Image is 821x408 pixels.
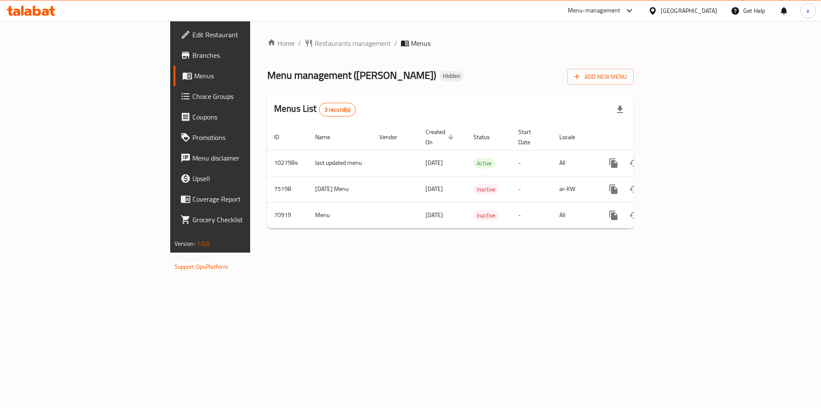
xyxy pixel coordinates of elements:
[315,38,391,48] span: Restaurants management
[174,209,307,230] a: Grocery Checklist
[567,69,634,85] button: Add New Menu
[574,71,627,82] span: Add New Menu
[194,71,301,81] span: Menus
[174,66,307,86] a: Menus
[174,24,307,45] a: Edit Restaurant
[425,157,443,168] span: [DATE]
[624,205,644,226] button: Change Status
[379,132,408,142] span: Vendor
[308,176,372,202] td: [DATE] Menu
[192,50,301,60] span: Branches
[174,238,195,249] span: Version:
[425,183,443,194] span: [DATE]
[267,124,692,229] table: enhanced table
[661,6,717,15] div: [GEOGRAPHIC_DATA]
[394,38,397,48] li: /
[174,168,307,189] a: Upsell
[308,202,372,228] td: Menu
[511,150,552,176] td: -
[511,176,552,202] td: -
[174,86,307,107] a: Choice Groups
[267,38,634,48] nav: breadcrumb
[308,150,372,176] td: last updated menu
[806,6,809,15] span: e
[174,45,307,66] a: Branches
[192,30,301,40] span: Edit Restaurant
[315,132,341,142] span: Name
[518,127,542,147] span: Start Date
[440,71,464,81] div: Hidden
[597,124,692,150] th: Actions
[624,179,644,200] button: Change Status
[610,99,630,120] div: Export file
[174,189,307,209] a: Coverage Report
[192,173,301,184] span: Upsell
[192,91,301,101] span: Choice Groups
[174,261,229,272] a: Support.OpsPlatform
[425,209,443,220] span: [DATE]
[274,102,356,116] h2: Menus List
[304,38,391,48] a: Restaurants management
[192,132,301,143] span: Promotions
[174,127,307,148] a: Promotions
[552,202,597,228] td: All
[274,132,290,142] span: ID
[552,176,597,202] td: ar-KW
[624,153,644,173] button: Change Status
[473,185,499,194] span: Inactive
[174,107,307,127] a: Coupons
[267,66,436,85] span: Menu management ( [PERSON_NAME] )
[473,132,501,142] span: Status
[192,214,301,225] span: Grocery Checklist
[603,205,624,226] button: more
[192,153,301,163] span: Menu disclaimer
[603,153,624,173] button: more
[192,112,301,122] span: Coupons
[440,72,464,80] span: Hidden
[319,103,356,116] div: Total records count
[568,6,620,16] div: Menu-management
[511,202,552,228] td: -
[192,194,301,204] span: Coverage Report
[174,253,214,264] span: Get support on:
[411,38,431,48] span: Menus
[473,211,499,220] span: Inactive
[559,132,586,142] span: Locale
[425,127,456,147] span: Created On
[174,148,307,168] a: Menu disclaimer
[552,150,597,176] td: All
[603,179,624,200] button: more
[197,238,210,249] span: 1.0.0
[319,106,356,114] span: 3 record(s)
[473,158,495,168] span: Active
